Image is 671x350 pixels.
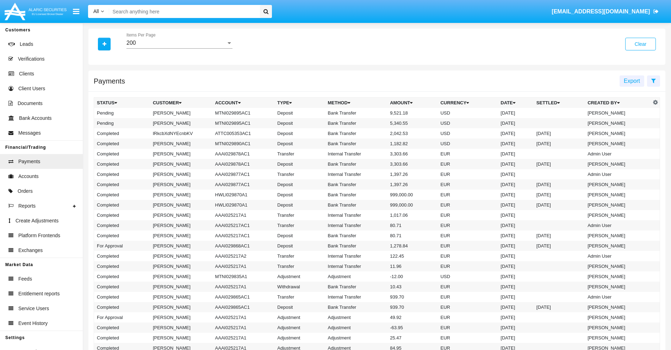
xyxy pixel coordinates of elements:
td: Completed [94,190,150,200]
td: Bank Transfer [325,108,387,118]
td: Deposit [274,241,325,251]
td: [DATE] [498,261,534,271]
td: For Approval [94,312,150,323]
td: Completed [94,261,150,271]
td: AAAI029868AC1 [212,241,275,251]
td: [DATE] [534,139,585,149]
td: Adjustment [325,312,387,323]
td: [PERSON_NAME] [585,231,651,241]
td: 1,017.06 [387,210,437,220]
td: 11.96 [387,261,437,271]
td: USD [437,139,498,149]
td: 49.92 [387,312,437,323]
td: Completed [94,139,150,149]
td: [PERSON_NAME] [150,108,212,118]
span: Feeds [18,275,32,283]
td: [PERSON_NAME] [150,169,212,179]
td: 939.70 [387,292,437,302]
td: 10.43 [387,282,437,292]
span: Leads [20,41,33,48]
td: 1,278.84 [387,241,437,251]
td: [DATE] [498,179,534,190]
td: EUR [437,292,498,302]
td: Admin User [585,149,651,159]
td: EUR [437,220,498,231]
td: Adjustment [325,323,387,333]
td: 999,000.00 [387,200,437,210]
td: -12.00 [387,271,437,282]
td: [PERSON_NAME] [150,210,212,220]
td: [PERSON_NAME] [150,241,212,251]
span: Client Users [18,85,45,92]
td: [DATE] [498,190,534,200]
td: [DATE] [498,323,534,333]
span: Orders [18,188,33,195]
button: Clear [625,38,656,50]
td: [PERSON_NAME] [150,149,212,159]
td: 1,397.26 [387,169,437,179]
td: MTNI029890AC1 [212,139,275,149]
th: Date [498,98,534,108]
td: Pending [94,118,150,128]
td: Bank Transfer [325,241,387,251]
td: [DATE] [534,159,585,169]
td: Deposit [274,302,325,312]
td: AAAI025217AC1 [212,231,275,241]
td: Completed [94,323,150,333]
td: 2,042.53 [387,128,437,139]
td: Deposit [274,118,325,128]
span: Clients [19,70,34,78]
h5: Payments [94,78,125,84]
td: [DATE] [498,139,534,149]
td: [DATE] [498,271,534,282]
td: 80.71 [387,220,437,231]
td: AAAI025217A1 [212,282,275,292]
td: [DATE] [534,302,585,312]
td: [PERSON_NAME] [585,302,651,312]
td: Transfer [274,220,325,231]
a: [EMAIL_ADDRESS][DOMAIN_NAME] [548,2,662,22]
span: Bank Accounts [19,115,52,122]
td: Deposit [274,139,325,149]
td: [PERSON_NAME] [585,261,651,271]
td: [DATE] [534,241,585,251]
td: Internal Transfer [325,261,387,271]
td: USD [437,108,498,118]
td: EUR [437,159,498,169]
td: [PERSON_NAME] [150,282,212,292]
td: [DATE] [498,231,534,241]
td: [PERSON_NAME] [585,333,651,343]
td: HWLI029870A1 [212,200,275,210]
span: Accounts [18,173,39,180]
td: EUR [437,261,498,271]
td: AAAI029877AC1 [212,169,275,179]
td: lRkcbXdNYEcnbKV [150,128,212,139]
span: Entitlement reports [18,290,60,297]
td: Bank Transfer [325,159,387,169]
td: Deposit [274,179,325,190]
td: For Approval [94,241,150,251]
th: Amount [387,98,437,108]
td: EUR [437,323,498,333]
td: [DATE] [498,149,534,159]
td: Completed [94,128,150,139]
td: Admin User [585,251,651,261]
td: Completed [94,220,150,231]
span: Messages [18,129,41,137]
td: [PERSON_NAME] [585,118,651,128]
td: Adjustment [274,323,325,333]
td: Transfer [274,292,325,302]
button: Export [620,75,644,87]
td: USD [437,271,498,282]
td: [DATE] [498,292,534,302]
td: Pending [94,108,150,118]
td: AAAI029878AC1 [212,149,275,159]
td: Deposit [274,128,325,139]
td: AAAI029878AC1 [212,159,275,169]
td: 999,000.00 [387,190,437,200]
td: Deposit [274,200,325,210]
td: [PERSON_NAME] [585,128,651,139]
span: 200 [126,40,136,46]
td: [PERSON_NAME] [150,139,212,149]
th: Created By [585,98,651,108]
